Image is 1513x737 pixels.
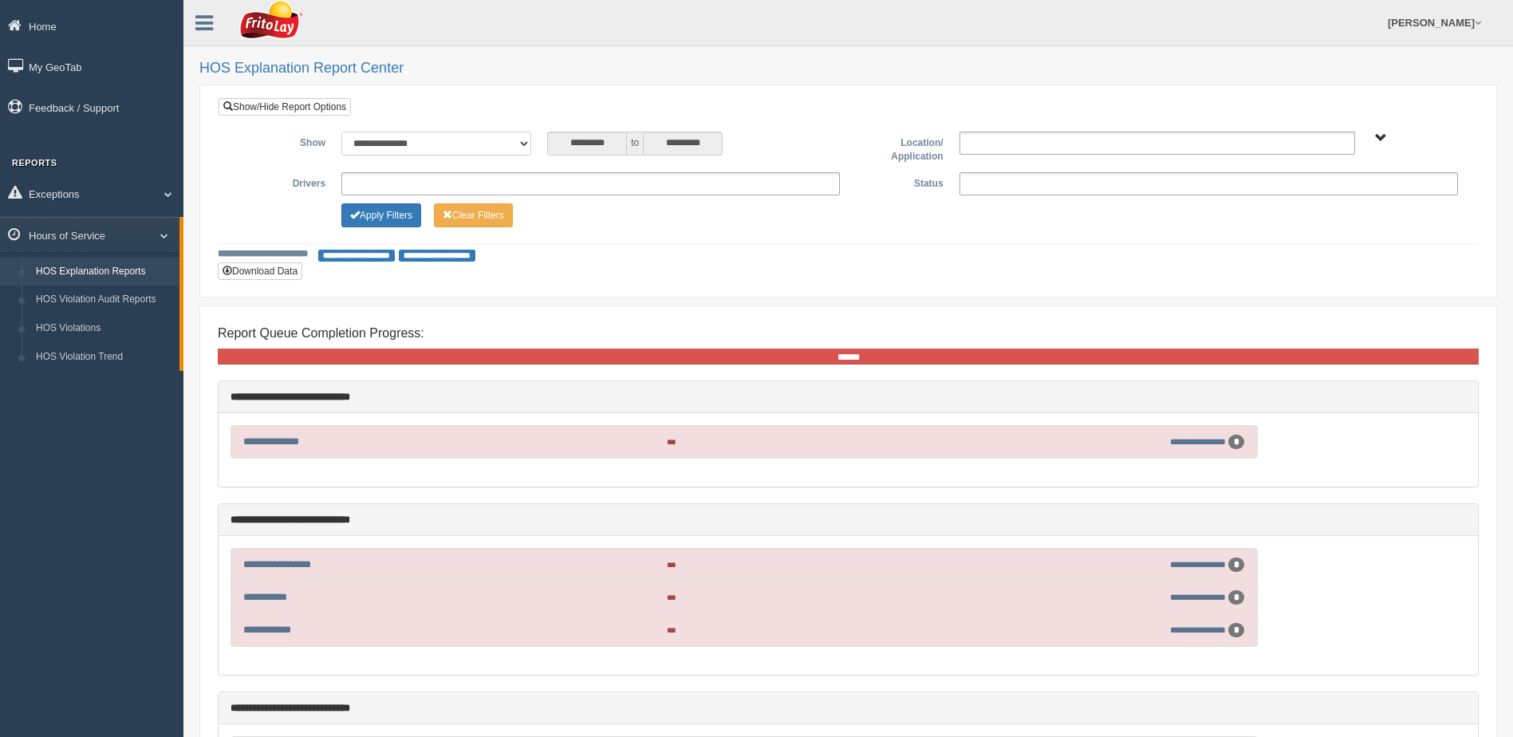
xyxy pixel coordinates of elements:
[627,132,643,156] span: to
[219,98,351,116] a: Show/Hide Report Options
[29,343,179,372] a: HOS Violation Trend
[848,132,951,164] label: Location/ Application
[29,314,179,343] a: HOS Violations
[29,286,179,314] a: HOS Violation Audit Reports
[230,172,333,191] label: Drivers
[29,258,179,286] a: HOS Explanation Reports
[218,326,1479,341] h4: Report Queue Completion Progress:
[218,262,302,280] button: Download Data
[848,172,951,191] label: Status
[199,61,1497,77] h2: HOS Explanation Report Center
[230,132,333,151] label: Show
[434,203,513,227] button: Change Filter Options
[341,203,421,227] button: Change Filter Options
